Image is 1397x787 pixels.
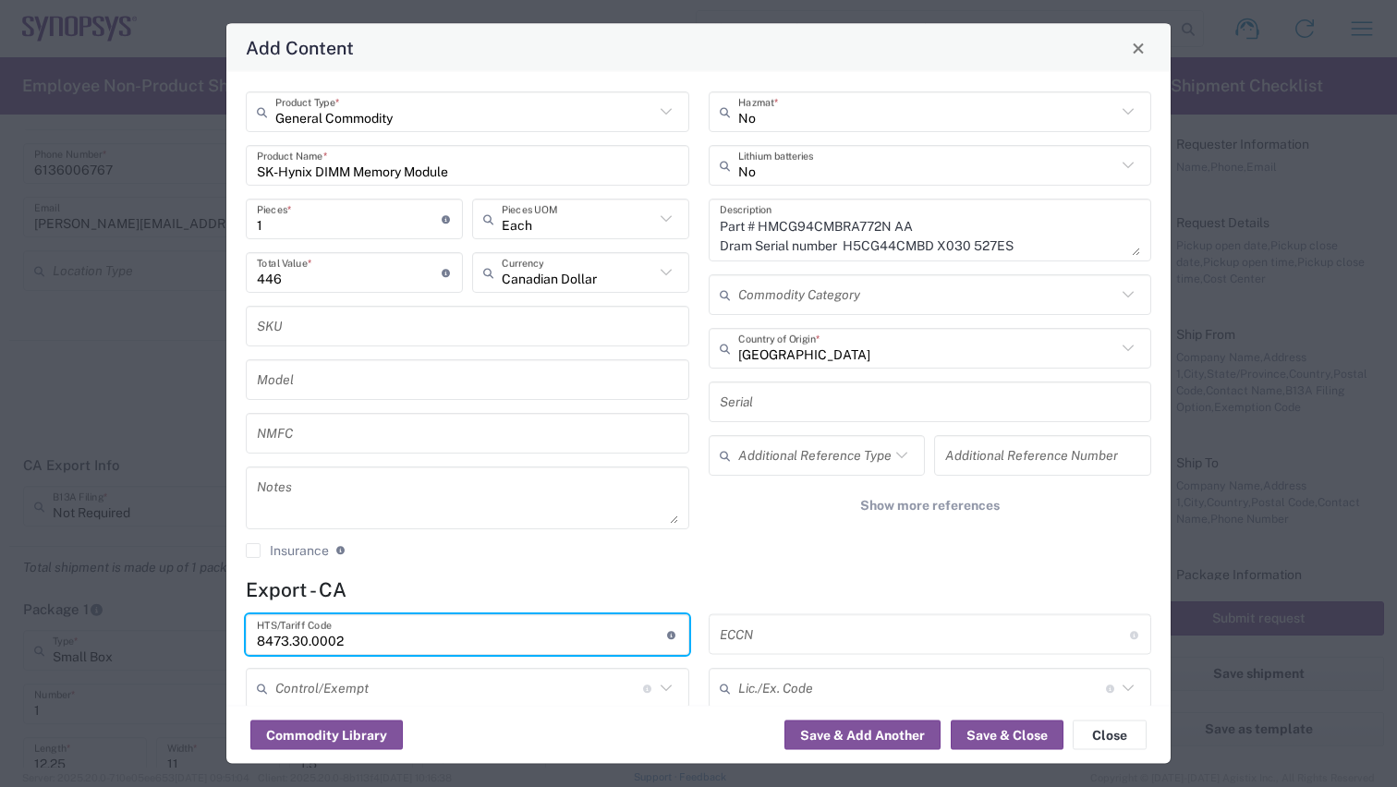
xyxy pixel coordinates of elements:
h4: Export - CA [246,578,1151,601]
span: Show more references [860,497,1000,515]
button: Commodity Library [250,720,403,750]
button: Save & Close [951,720,1063,750]
button: Close [1125,35,1151,61]
h4: Add Content [246,34,354,61]
label: Insurance [246,543,329,558]
button: Save & Add Another [784,720,941,750]
button: Close [1073,720,1147,750]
